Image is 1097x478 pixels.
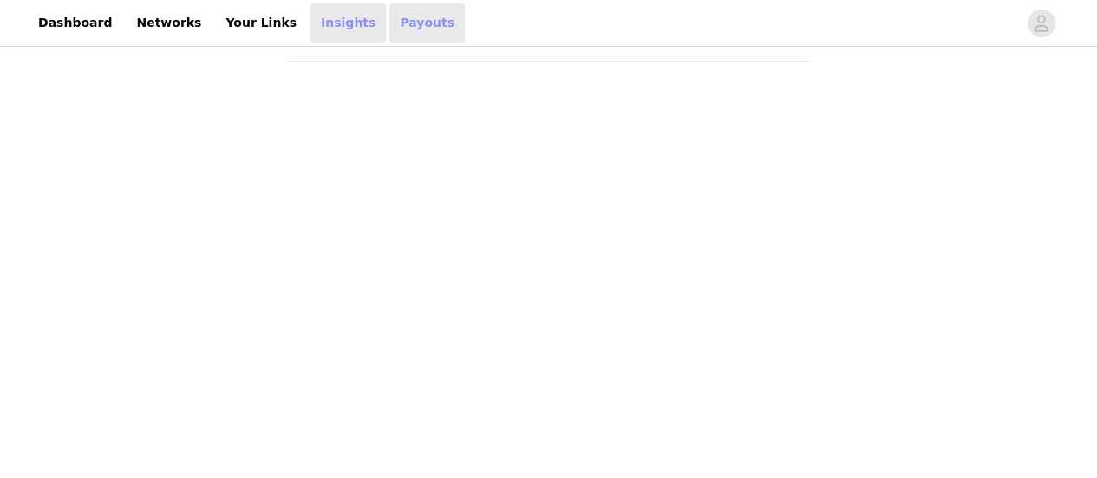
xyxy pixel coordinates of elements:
div: avatar [1033,10,1049,37]
a: Payouts [389,3,465,43]
a: Networks [126,3,212,43]
a: Insights [310,3,386,43]
a: Dashboard [28,3,122,43]
a: Your Links [215,3,307,43]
